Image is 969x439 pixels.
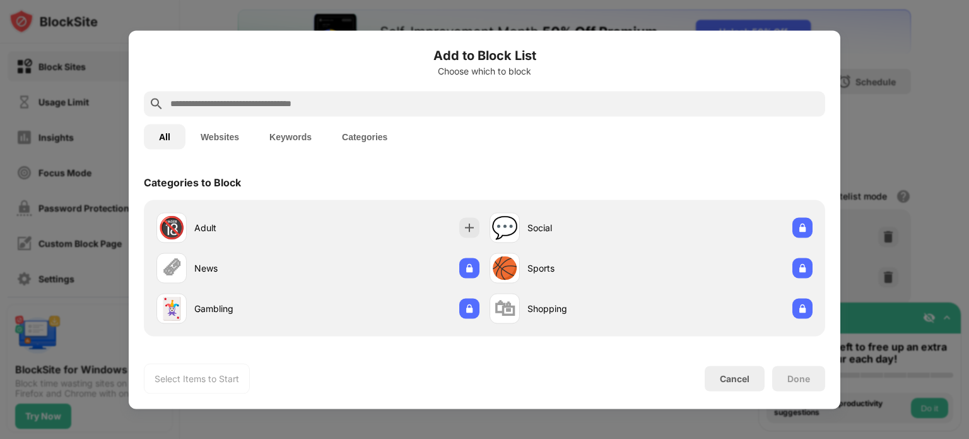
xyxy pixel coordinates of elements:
button: Websites [185,124,254,149]
div: 🏀 [491,255,518,281]
div: Gambling [194,302,318,315]
div: Social [527,221,651,234]
div: 🃏 [158,296,185,322]
div: Sports [527,262,651,275]
button: Keywords [254,124,327,149]
div: 🛍 [494,296,515,322]
div: News [194,262,318,275]
div: Choose which to block [144,66,825,76]
button: Categories [327,124,402,149]
div: Shopping [527,302,651,315]
h6: Add to Block List [144,45,825,64]
div: Select Items to Start [155,372,239,385]
div: Done [787,373,810,383]
div: 🗞 [161,255,182,281]
div: 💬 [491,215,518,241]
img: search.svg [149,96,164,111]
div: Cancel [720,373,749,384]
div: Categories to Block [144,176,241,188]
button: All [144,124,185,149]
div: 🔞 [158,215,185,241]
div: Adult [194,221,318,234]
